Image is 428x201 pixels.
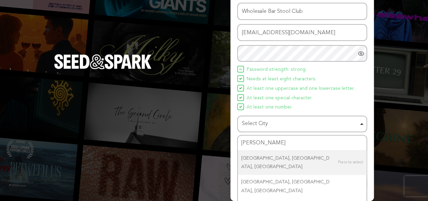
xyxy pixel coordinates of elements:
[239,96,242,99] img: Seed&Spark Icon
[237,24,367,41] input: Email address
[358,50,364,57] a: Show password as plain text. Warning: this will display your password on the screen.
[237,3,367,20] input: Name
[247,103,292,112] span: At least one number.
[247,85,355,93] span: At least one uppercase and one lowercase letter.
[239,87,242,89] img: Seed&Spark Icon
[238,136,366,151] input: Select City
[238,175,366,198] div: [GEOGRAPHIC_DATA], [GEOGRAPHIC_DATA], [GEOGRAPHIC_DATA]
[54,54,152,83] a: Seed&Spark Homepage
[238,151,366,175] div: [GEOGRAPHIC_DATA], [GEOGRAPHIC_DATA], [GEOGRAPHIC_DATA]
[239,105,242,108] img: Seed&Spark Icon
[239,77,242,80] img: Seed&Spark Icon
[54,54,152,69] img: Seed&Spark Logo
[247,75,316,83] span: Needs at least eight characters.
[242,119,358,129] div: Select City
[247,94,312,102] span: At least one special character.
[239,68,242,71] img: Seed&Spark Icon
[247,66,306,74] span: Password strength: strong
